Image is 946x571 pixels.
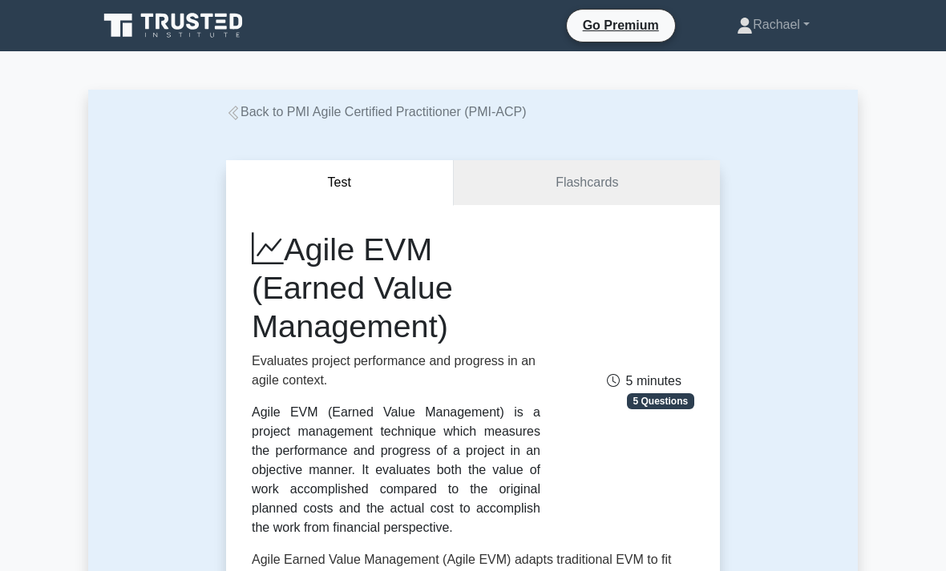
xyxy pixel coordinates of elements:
span: 5 minutes [607,374,681,388]
button: Test [226,160,454,206]
a: Back to PMI Agile Certified Practitioner (PMI-ACP) [226,105,527,119]
a: Go Premium [573,15,669,35]
p: Evaluates project performance and progress in an agile context. [252,352,540,390]
h1: Agile EVM (Earned Value Management) [252,231,540,345]
a: Rachael [698,9,848,41]
a: Flashcards [454,160,720,206]
div: Agile EVM (Earned Value Management) is a project management technique which measures the performa... [252,403,540,537]
span: 5 Questions [627,393,694,409]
